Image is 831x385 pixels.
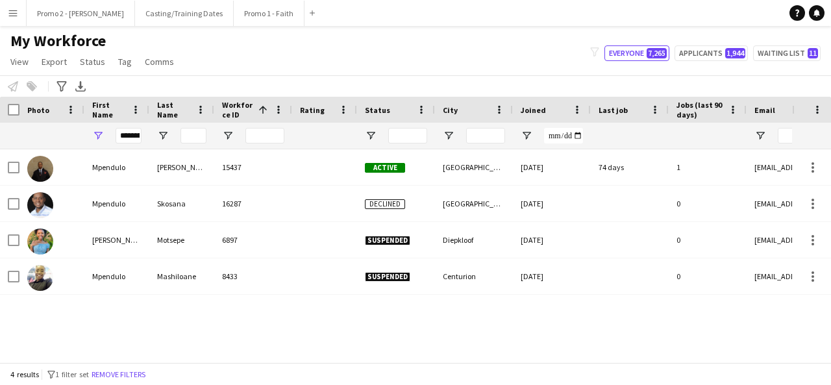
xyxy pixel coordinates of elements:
div: Mpendulo [84,149,149,185]
div: [DATE] [513,149,591,185]
div: [DATE] [513,258,591,294]
div: 1 [669,149,747,185]
input: First Name Filter Input [116,128,142,143]
span: Comms [145,56,174,68]
span: 1,944 [725,48,745,58]
a: Status [75,53,110,70]
button: Casting/Training Dates [135,1,234,26]
a: Comms [140,53,179,70]
span: Rating [300,105,325,115]
span: Export [42,56,67,68]
button: Promo 1 - Faith [234,1,304,26]
div: [PERSON_NAME] [84,222,149,258]
span: Status [365,105,390,115]
div: Mashiloane [149,258,214,294]
button: Open Filter Menu [443,130,454,142]
span: Status [80,56,105,68]
app-action-btn: Advanced filters [54,79,69,94]
a: Tag [113,53,137,70]
button: Promo 2 - [PERSON_NAME] [27,1,135,26]
span: 1 filter set [55,369,89,379]
a: Export [36,53,72,70]
div: 15437 [214,149,292,185]
div: Mpendulo [84,186,149,221]
span: Active [365,163,405,173]
input: Workforce ID Filter Input [245,128,284,143]
div: [GEOGRAPHIC_DATA] [435,149,513,185]
span: Tag [118,56,132,68]
button: Remove filters [89,367,148,382]
span: View [10,56,29,68]
img: Mpendulo Skosana [27,192,53,218]
span: My Workforce [10,31,106,51]
div: 74 days [591,149,669,185]
a: View [5,53,34,70]
div: Motsepe [149,222,214,258]
img: Mpendulo Mashiloane [27,265,53,291]
span: Suspended [365,272,410,282]
span: Workforce ID [222,100,253,119]
div: [PERSON_NAME] [149,149,214,185]
button: Open Filter Menu [222,130,234,142]
button: Open Filter Menu [157,130,169,142]
button: Open Filter Menu [92,130,104,142]
div: Skosana [149,186,214,221]
button: Open Filter Menu [754,130,766,142]
span: Suspended [365,236,410,245]
div: [GEOGRAPHIC_DATA] [435,186,513,221]
img: Karabo Mpendulo Motsepe [27,229,53,255]
span: First Name [92,100,126,119]
div: 0 [669,186,747,221]
button: Open Filter Menu [521,130,532,142]
div: 6897 [214,222,292,258]
button: Everyone7,265 [604,45,669,61]
span: Last job [599,105,628,115]
input: Joined Filter Input [544,128,583,143]
span: Photo [27,105,49,115]
span: Declined [365,199,405,209]
div: 0 [669,258,747,294]
span: Email [754,105,775,115]
span: 11 [808,48,818,58]
button: Waiting list11 [753,45,821,61]
app-action-btn: Export XLSX [73,79,88,94]
img: Mpendulo Dube [27,156,53,182]
div: 0 [669,222,747,258]
span: Last Name [157,100,191,119]
div: Centurion [435,258,513,294]
div: 16287 [214,186,292,221]
input: Last Name Filter Input [180,128,206,143]
button: Open Filter Menu [365,130,377,142]
div: Diepkloof [435,222,513,258]
span: Jobs (last 90 days) [676,100,723,119]
div: [DATE] [513,186,591,221]
div: 8433 [214,258,292,294]
button: Applicants1,944 [675,45,748,61]
span: Joined [521,105,546,115]
input: Status Filter Input [388,128,427,143]
span: City [443,105,458,115]
input: City Filter Input [466,128,505,143]
div: Mpendulo [84,258,149,294]
span: 7,265 [647,48,667,58]
div: [DATE] [513,222,591,258]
